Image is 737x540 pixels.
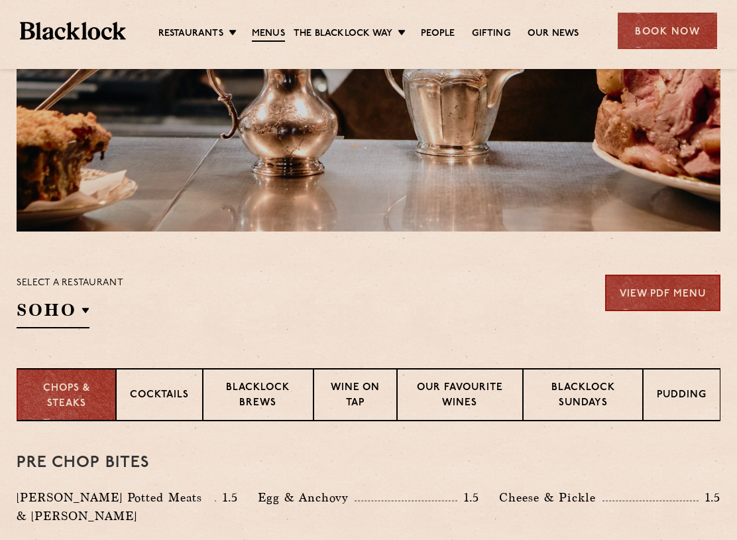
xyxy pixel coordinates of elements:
a: Menus [252,27,285,42]
a: Restaurants [158,27,223,40]
p: 1.5 [457,489,480,506]
p: Cocktails [130,388,189,405]
p: Egg & Anchovy [258,488,355,507]
p: Select a restaurant [17,275,123,292]
p: Pudding [657,388,707,405]
p: Cheese & Pickle [499,488,602,507]
img: BL_Textured_Logo-footer-cropped.svg [20,22,126,40]
p: 1.5 [216,489,239,506]
a: People [421,27,455,40]
p: [PERSON_NAME] Potted Meats & [PERSON_NAME] [17,488,215,525]
p: Our favourite wines [411,381,509,412]
a: Our News [528,27,579,40]
h3: Pre Chop Bites [17,454,720,472]
h2: SOHO [17,299,89,328]
p: Wine on Tap [327,381,383,412]
p: Blacklock Sundays [537,381,629,412]
a: The Blacklock Way [294,27,392,40]
a: Gifting [472,27,510,40]
a: View PDF Menu [605,275,720,311]
p: Chops & Steaks [31,381,102,411]
p: 1.5 [699,489,721,506]
div: Book Now [618,13,717,49]
p: Blacklock Brews [217,381,300,412]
